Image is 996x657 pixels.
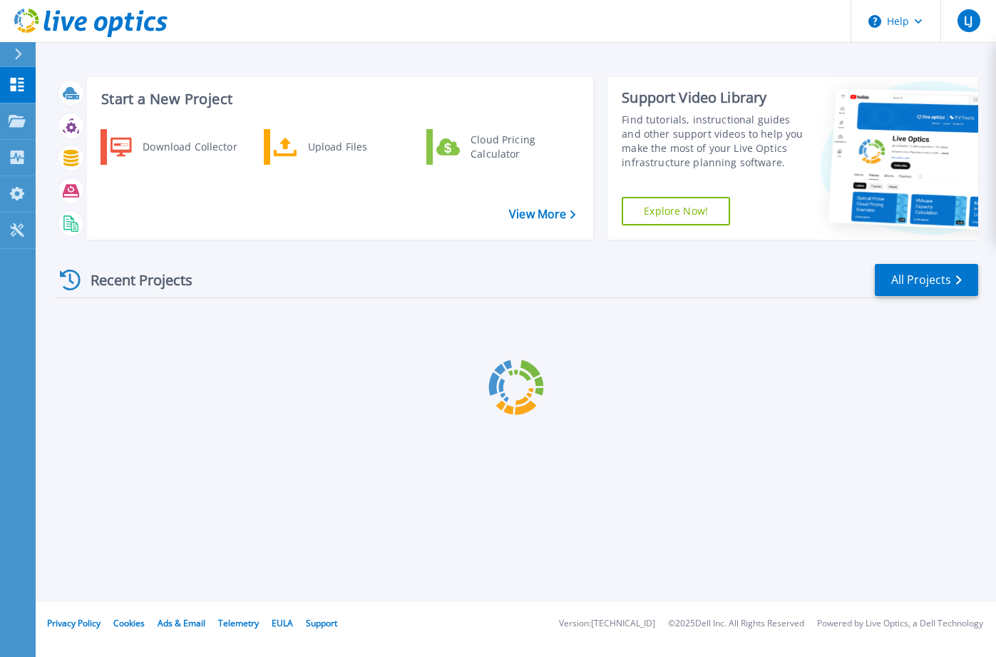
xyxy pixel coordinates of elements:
[47,617,101,629] a: Privacy Policy
[101,129,247,165] a: Download Collector
[306,617,337,629] a: Support
[426,129,573,165] a: Cloud Pricing Calculator
[264,129,410,165] a: Upload Files
[113,617,145,629] a: Cookies
[964,15,972,26] span: LJ
[622,113,806,170] div: Find tutorials, instructional guides and other support videos to help you make the most of your L...
[875,264,978,296] a: All Projects
[559,619,655,628] li: Version: [TECHNICAL_ID]
[622,197,730,225] a: Explore Now!
[135,133,243,161] div: Download Collector
[158,617,205,629] a: Ads & Email
[622,88,806,107] div: Support Video Library
[301,133,406,161] div: Upload Files
[218,617,259,629] a: Telemetry
[817,619,983,628] li: Powered by Live Optics, a Dell Technology
[668,619,804,628] li: © 2025 Dell Inc. All Rights Reserved
[55,263,212,297] div: Recent Projects
[272,617,293,629] a: EULA
[101,91,575,107] h3: Start a New Project
[463,133,569,161] div: Cloud Pricing Calculator
[509,208,575,221] a: View More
